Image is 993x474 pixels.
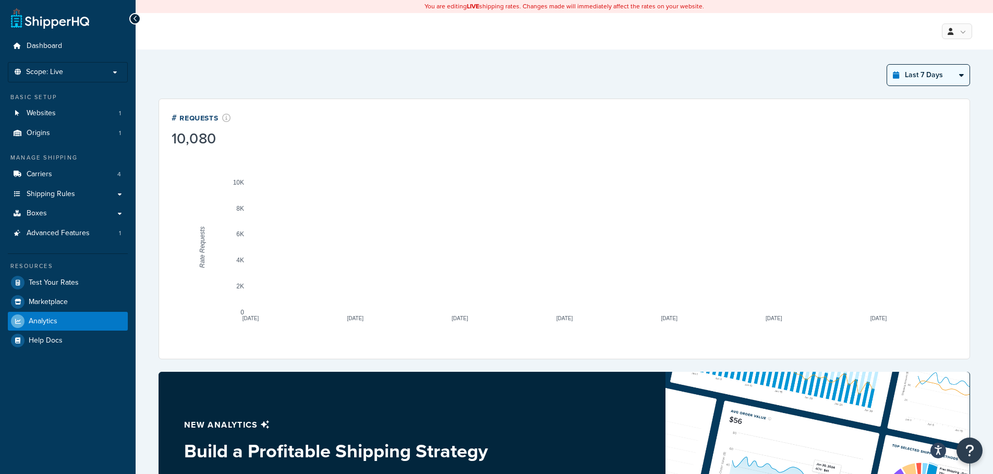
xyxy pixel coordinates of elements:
a: Analytics [8,312,128,331]
li: Origins [8,124,128,143]
text: [DATE] [661,315,677,321]
h3: Build a Profitable Shipping Strategy [184,441,539,461]
text: [DATE] [347,315,364,321]
text: 2K [236,283,244,290]
a: Test Your Rates [8,273,128,292]
text: [DATE] [452,315,468,321]
span: Advanced Features [27,229,90,238]
div: Basic Setup [8,93,128,102]
span: Shipping Rules [27,190,75,199]
div: # Requests [172,112,231,124]
b: LIVE [467,2,479,11]
a: Carriers4 [8,165,128,184]
span: Boxes [27,209,47,218]
text: 0 [240,309,244,316]
text: [DATE] [556,315,573,321]
text: [DATE] [870,315,887,321]
li: Carriers [8,165,128,184]
text: Rate Requests [199,226,206,268]
text: [DATE] [766,315,782,321]
span: 1 [119,129,121,138]
a: Shipping Rules [8,185,128,204]
svg: A chart. [172,148,957,346]
a: Marketplace [8,293,128,311]
span: Scope: Live [26,68,63,77]
span: 4 [117,170,121,179]
span: Dashboard [27,42,62,51]
span: Marketplace [29,298,68,307]
a: Advanced Features1 [8,224,128,243]
span: Carriers [27,170,52,179]
div: 10,080 [172,131,231,146]
text: 6K [236,230,244,238]
div: Manage Shipping [8,153,128,162]
a: Dashboard [8,37,128,56]
a: Websites1 [8,104,128,123]
div: Resources [8,262,128,271]
text: 8K [236,205,244,212]
text: 4K [236,257,244,264]
span: Test Your Rates [29,278,79,287]
span: 1 [119,109,121,118]
a: Origins1 [8,124,128,143]
span: Origins [27,129,50,138]
span: Analytics [29,317,57,326]
a: Boxes [8,204,128,223]
p: New analytics [184,418,539,432]
li: Websites [8,104,128,123]
button: Open Resource Center [956,437,983,464]
span: Websites [27,109,56,118]
li: Advanced Features [8,224,128,243]
text: 10K [233,179,244,186]
span: 1 [119,229,121,238]
span: Help Docs [29,336,63,345]
a: Help Docs [8,331,128,350]
text: [DATE] [243,315,259,321]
